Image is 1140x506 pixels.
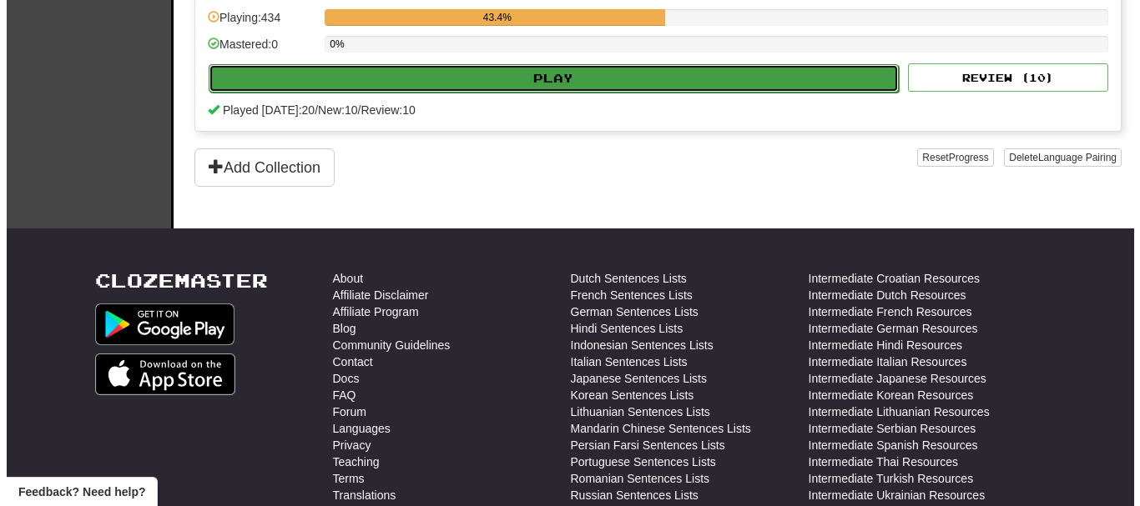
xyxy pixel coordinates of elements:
[326,420,384,437] a: Languages
[326,353,366,370] a: Contact
[564,320,677,337] a: Hindi Sentences Lists
[802,387,967,403] a: Intermediate Korean Resources
[910,148,986,167] button: ResetProgress
[802,453,952,470] a: Intermediate Thai Resources
[901,63,1102,92] button: Review (10)
[942,152,982,163] span: Progress
[326,320,350,337] a: Blog
[326,270,357,287] a: About
[216,103,308,117] span: Played [DATE]: 20
[202,64,892,93] button: Play
[802,470,967,487] a: Intermediate Turkish Resources
[802,320,971,337] a: Intermediate German Resources
[564,387,688,403] a: Korean Sentences Lists
[326,303,412,320] a: Affiliate Program
[802,303,966,320] a: Intermediate French Resources
[326,453,373,470] a: Teaching
[326,370,353,387] a: Docs
[802,337,956,353] a: Intermediate Hindi Resources
[802,370,980,387] a: Intermediate Japanese Resources
[308,103,311,117] span: /
[311,103,351,117] span: New: 10
[564,453,709,470] a: Portuguese Sentences Lists
[326,387,350,403] a: FAQ
[802,270,973,287] a: Intermediate Croatian Resources
[326,470,358,487] a: Terms
[201,36,310,63] div: Mastered: 0
[1032,152,1110,163] span: Language Pairing
[326,487,390,503] a: Translations
[354,103,408,117] span: Review: 10
[12,483,139,500] span: Open feedback widget
[802,353,961,370] a: Intermediate Italian Resources
[802,437,971,453] a: Intermediate Spanish Resources
[802,403,983,420] a: Intermediate Lithuanian Resources
[564,270,680,287] a: Dutch Sentences Lists
[188,148,328,187] button: Add Collection
[323,9,658,26] div: 43.4%
[564,487,692,503] a: Russian Sentences Lists
[564,370,700,387] a: Japanese Sentences Lists
[201,9,310,37] div: Playing: 434
[564,420,744,437] a: Mandarin Chinese Sentences Lists
[564,403,704,420] a: Lithuanian Sentences Lists
[564,303,692,320] a: German Sentences Lists
[802,287,960,303] a: Intermediate Dutch Resources
[88,270,261,291] a: Clozemaster
[802,487,979,503] a: Intermediate Ukrainian Resources
[564,437,719,453] a: Persian Farsi Sentences Lists
[326,437,365,453] a: Privacy
[326,403,360,420] a: Forum
[564,287,686,303] a: French Sentences Lists
[351,103,355,117] span: /
[997,148,1115,167] button: DeleteLanguage Pairing
[564,470,704,487] a: Romanian Sentences Lists
[88,353,230,395] img: Get it on App Store
[88,303,229,345] img: Get it on Google Play
[802,420,970,437] a: Intermediate Serbian Resources
[564,337,707,353] a: Indonesian Sentences Lists
[326,287,422,303] a: Affiliate Disclaimer
[326,337,444,353] a: Community Guidelines
[564,353,681,370] a: Italian Sentences Lists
